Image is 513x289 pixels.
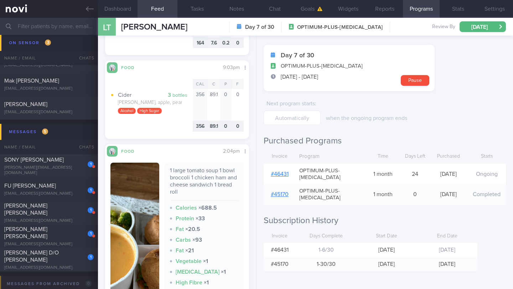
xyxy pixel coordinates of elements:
[176,258,202,264] strong: Vegetable
[299,188,362,201] span: OPTIMUM-PLUS-[MEDICAL_DATA]
[198,205,217,211] strong: × 688.5
[137,108,162,114] div: High Sugar
[378,261,395,267] span: [DATE]
[296,150,365,164] div: Program
[365,150,401,163] div: Time
[401,150,429,163] div: Days Left
[365,187,401,201] div: 1 month
[176,216,194,221] strong: Protein
[4,242,94,247] div: [EMAIL_ADDRESS][DOMAIN_NAME]
[192,237,202,243] strong: × 93
[4,110,94,115] div: [EMAIL_ADDRESS][DOMAIN_NAME]
[299,168,362,181] span: OPTIMUM-PLUS-[MEDICAL_DATA]
[223,149,240,154] span: 2:04pm
[271,191,289,197] a: #45170
[88,231,94,237] div: 1
[172,93,187,98] small: bottles
[94,14,120,41] div: LT
[7,127,50,137] div: Messages
[4,86,94,91] div: [EMAIL_ADDRESS][DOMAIN_NAME]
[193,89,208,121] div: 356
[176,205,197,211] strong: Calories
[439,261,455,267] span: [DATE]
[296,243,356,257] div: 1-6 / 30
[176,226,184,232] strong: Fat
[264,230,296,243] div: Invoice
[118,108,136,114] div: Alcohol
[232,89,244,121] div: 0
[118,100,193,106] div: [PERSON_NAME], apple, pear
[4,101,47,107] span: [PERSON_NAME]
[432,24,455,30] span: Review By
[4,183,56,189] span: FU [PERSON_NAME]
[196,216,205,221] strong: × 33
[88,161,94,167] div: 1
[4,78,59,84] span: Mak [PERSON_NAME]
[185,226,200,232] strong: × 20.5
[5,279,93,289] div: Messages from Archived
[176,269,219,275] strong: [MEDICAL_DATA]
[378,247,395,253] span: [DATE]
[467,187,506,201] div: Completed
[365,167,401,181] div: 1 month
[266,100,318,107] label: Next program starts :
[439,247,455,253] span: [DATE]
[223,65,240,70] span: 9:03pm
[245,23,274,31] strong: Day 7 of 30
[356,230,417,243] div: Start Date
[281,63,363,70] span: OPTIMUM-PLUS-[MEDICAL_DATA]
[232,121,244,132] div: 0
[220,79,232,89] div: P
[232,79,244,89] div: F
[168,92,171,98] strong: 3
[281,52,314,59] strong: Day 7 of 30
[4,191,94,196] div: [EMAIL_ADDRESS][DOMAIN_NAME]
[118,148,146,154] div: Food
[4,63,94,68] div: [EMAIL_ADDRESS][DOMAIN_NAME]
[208,89,220,121] div: 89.1
[467,167,506,181] div: Ongoing
[4,226,47,239] span: [PERSON_NAME] [PERSON_NAME]
[118,64,146,70] div: Food
[170,167,238,201] div: 1 large tomato soup 1 bowl broccoli 1 chicken ham and cheese sandwich 1 bread roll
[401,75,429,86] button: Pause
[193,37,208,48] div: 164
[264,257,296,271] div: # 45170
[220,89,232,121] div: 0
[460,21,506,32] button: [DATE]
[232,37,244,48] div: 0
[429,187,467,201] div: [DATE]
[417,230,477,243] div: End Date
[193,121,208,132] div: 356
[401,167,429,181] div: 24
[220,121,232,132] div: 0
[296,257,356,271] div: 1-30 / 30
[220,37,232,48] div: 0.2
[264,215,506,226] h2: Subscription History
[4,265,94,270] div: [EMAIL_ADDRESS][DOMAIN_NAME]
[4,250,59,263] span: [PERSON_NAME] D/O [PERSON_NAME]
[4,218,94,224] div: [EMAIL_ADDRESS][DOMAIN_NAME]
[88,254,94,260] div: 1
[118,91,193,99] div: Cider
[4,165,94,176] div: [PERSON_NAME][EMAIL_ADDRESS][DOMAIN_NAME]
[193,79,208,89] div: Cal
[203,258,208,264] strong: × 1
[429,167,467,181] div: [DATE]
[204,280,209,285] strong: × 1
[264,136,506,146] h2: Purchased Programs
[4,157,64,163] span: SONY [PERSON_NAME]
[208,37,220,48] div: 7.6
[4,203,47,216] span: [PERSON_NAME] [PERSON_NAME]
[264,111,321,125] input: Automatically
[185,248,194,253] strong: × 21
[281,73,318,80] span: [DATE] - [DATE]
[429,150,467,163] div: Purchased
[326,115,442,122] p: when the ongoing program ends
[4,54,60,60] span: [PERSON_NAME] WEE
[85,280,92,287] span: 0
[271,171,289,177] a: #46431
[121,23,187,31] span: [PERSON_NAME]
[208,121,220,132] div: 89.1
[264,243,296,257] div: # 46431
